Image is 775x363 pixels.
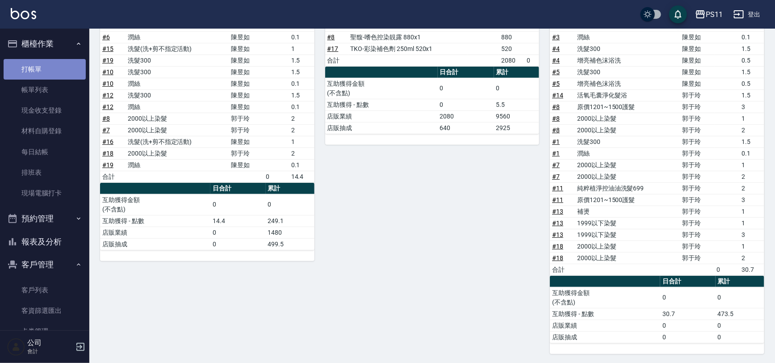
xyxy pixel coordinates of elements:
[325,78,438,99] td: 互助獲得金額 (不含點)
[494,122,540,134] td: 2925
[552,208,563,215] a: #13
[126,159,229,171] td: 潤絲
[27,338,73,347] h5: 公司
[325,8,540,67] table: a dense table
[575,89,680,101] td: 活氧毛囊淨化髮浴
[126,113,229,124] td: 2000以上染髮
[552,127,560,134] a: #8
[680,89,715,101] td: 郭于玲
[575,159,680,171] td: 2000以上染髮
[100,238,210,250] td: 店販抽成
[126,55,229,66] td: 洗髮300
[680,136,715,148] td: 郭于玲
[325,99,438,110] td: 互助獲得 - 點數
[438,122,494,134] td: 640
[552,173,560,180] a: #7
[126,78,229,89] td: 潤絲
[229,66,264,78] td: 陳昱如
[210,183,266,194] th: 日合計
[716,331,764,343] td: 0
[552,80,560,87] a: #5
[680,194,715,206] td: 郭于玲
[4,80,86,100] a: 帳單列表
[680,182,715,194] td: 郭于玲
[126,43,229,55] td: 洗髮(洗+剪不指定活動)
[289,78,314,89] td: 0.1
[524,55,539,66] td: 0
[229,89,264,101] td: 陳昱如
[680,229,715,241] td: 郭于玲
[716,287,764,308] td: 0
[325,55,348,66] td: 合計
[7,338,25,356] img: Person
[739,229,764,241] td: 3
[266,215,314,227] td: 249.1
[126,66,229,78] td: 洗髮300
[575,66,680,78] td: 洗髮300
[264,171,289,182] td: 0
[739,252,764,264] td: 2
[575,78,680,89] td: 增亮補色沫浴洗
[680,101,715,113] td: 郭于玲
[327,34,335,41] a: #8
[210,227,266,238] td: 0
[575,194,680,206] td: 原價1201~1500護髮
[289,171,314,182] td: 14.4
[716,276,764,287] th: 累計
[552,161,560,169] a: #7
[552,254,563,262] a: #18
[716,320,764,331] td: 0
[552,57,560,64] a: #4
[126,136,229,148] td: 洗髮(洗+剪不指定活動)
[102,22,110,29] a: #6
[575,206,680,217] td: 補燙
[680,124,715,136] td: 郭于玲
[669,5,687,23] button: save
[210,215,266,227] td: 14.4
[327,22,335,29] a: #7
[552,219,563,227] a: #13
[552,103,560,110] a: #8
[552,196,563,203] a: #11
[739,136,764,148] td: 1.5
[739,78,764,89] td: 0.5
[575,113,680,124] td: 2000以上染髮
[102,68,113,76] a: #10
[289,89,314,101] td: 1.5
[680,55,715,66] td: 陳昱如
[494,99,540,110] td: 5.5
[575,43,680,55] td: 洗髮300
[4,183,86,203] a: 現場電腦打卡
[739,194,764,206] td: 3
[575,252,680,264] td: 2000以上染髮
[575,136,680,148] td: 洗髮300
[680,159,715,171] td: 郭于玲
[739,241,764,252] td: 1
[266,194,314,215] td: 0
[552,34,560,41] a: #3
[680,113,715,124] td: 郭于玲
[100,8,314,183] table: a dense table
[229,78,264,89] td: 陳昱如
[102,45,113,52] a: #15
[27,347,73,355] p: 會計
[348,43,467,55] td: TKO-彩染補色劑 250ml 520x1
[266,227,314,238] td: 1480
[289,55,314,66] td: 1.5
[680,217,715,229] td: 郭于玲
[575,217,680,229] td: 1999以下染髮
[575,101,680,113] td: 原價1201~1500護髮
[126,101,229,113] td: 潤絲
[289,43,314,55] td: 1
[327,45,339,52] a: #17
[575,171,680,182] td: 2000以上染髮
[289,159,314,171] td: 0.1
[4,207,86,230] button: 預約管理
[660,320,716,331] td: 0
[575,182,680,194] td: 純粹植淨控油油洗髮699
[739,31,764,43] td: 0.1
[4,280,86,300] a: 客戶列表
[494,110,540,122] td: 9560
[325,110,438,122] td: 店販業績
[229,55,264,66] td: 陳昱如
